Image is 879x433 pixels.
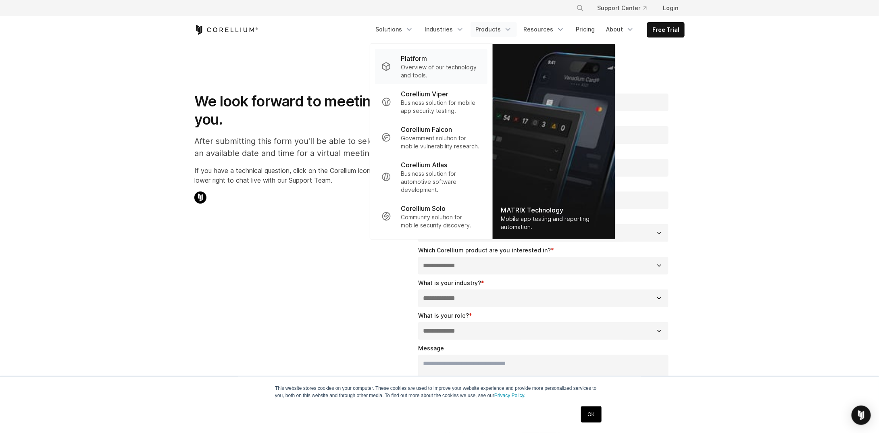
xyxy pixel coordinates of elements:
a: Free Trial [648,23,684,37]
div: MATRIX Technology [501,205,607,215]
span: Which Corellium product are you interested in? [418,247,551,254]
a: Products [471,22,517,37]
div: Navigation Menu [567,1,685,15]
img: Corellium Chat Icon [194,192,206,204]
p: Business solution for automotive software development. [401,170,481,194]
a: MATRIX Technology Mobile app testing and reporting automation. [493,44,615,239]
div: Open Intercom Messenger [852,406,871,425]
span: What is your role? [418,312,469,319]
p: If you have a technical question, click on the Corellium icon in the lower right to chat live wit... [194,166,389,185]
a: Resources [519,22,569,37]
a: Pricing [571,22,600,37]
p: Government solution for mobile vulnerability research. [401,134,481,150]
span: What is your industry? [418,279,481,286]
a: About [601,22,639,37]
p: Corellium Solo [401,204,446,213]
p: After submitting this form you'll be able to select an available date and time for a virtual meet... [194,135,389,159]
div: Navigation Menu [371,22,685,37]
div: Mobile app testing and reporting automation. [501,215,607,231]
a: Login [656,1,685,15]
a: Corellium Falcon Government solution for mobile vulnerability research. [375,120,487,155]
a: OK [581,406,602,423]
a: Industries [420,22,469,37]
button: Search [573,1,587,15]
a: Corellium Solo Community solution for mobile security discovery. [375,199,487,234]
a: Solutions [371,22,418,37]
img: Matrix_WebNav_1x [493,44,615,239]
p: Corellium Atlas [401,160,447,170]
a: Corellium Home [194,25,258,35]
a: Corellium Atlas Business solution for automotive software development. [375,155,487,199]
p: Corellium Falcon [401,125,452,134]
p: Community solution for mobile security discovery. [401,213,481,229]
a: Platform Overview of our technology and tools. [375,49,487,84]
p: Business solution for mobile app security testing. [401,99,481,115]
h1: We look forward to meeting you. [194,92,389,129]
a: Privacy Policy. [494,393,525,398]
p: This website stores cookies on your computer. These cookies are used to improve your website expe... [275,385,604,399]
p: Platform [401,54,427,63]
p: Overview of our technology and tools. [401,63,481,79]
span: Message [418,345,444,352]
a: Support Center [591,1,653,15]
p: Corellium Viper [401,89,448,99]
a: Corellium Viper Business solution for mobile app security testing. [375,84,487,120]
